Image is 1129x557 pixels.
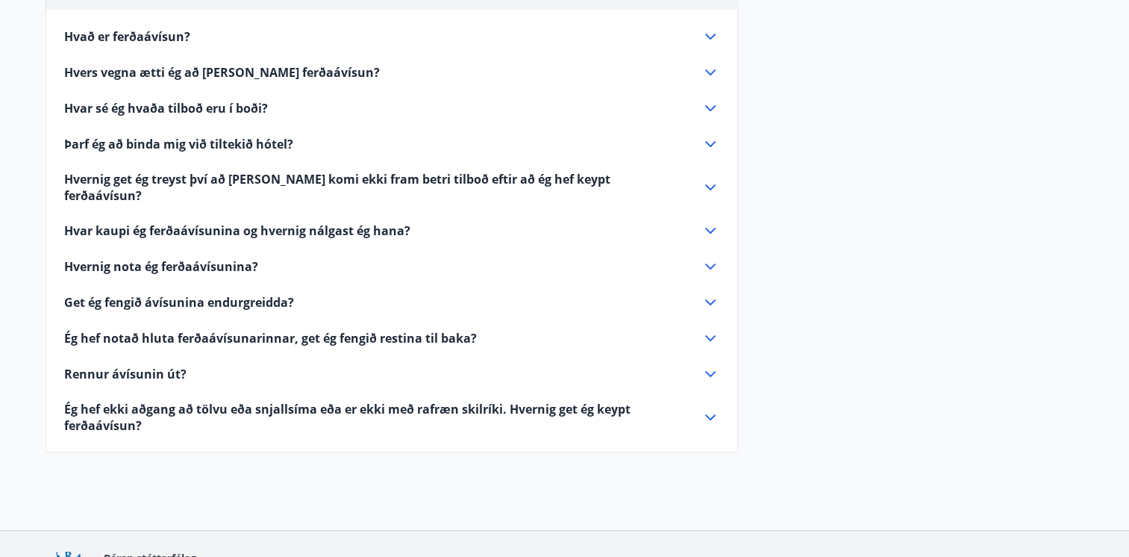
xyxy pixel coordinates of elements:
span: Hvernig get ég treyst því að [PERSON_NAME] komi ekki fram betri tilboð eftir að ég hef keypt ferð... [64,171,684,204]
span: Hvað er ferðaávísun? [64,28,190,45]
div: Rennur ávísunin út? [64,365,719,383]
div: Hvar sé ég hvaða tilboð eru í boði? [64,99,719,117]
div: Hvar kaupi ég ferðaávísunina og hvernig nálgast ég hana? [64,222,719,240]
div: Hvers vegna ætti ég að [PERSON_NAME] ferðaávísun? [64,63,719,81]
div: Hvað er ferðaávísun? [64,28,719,46]
span: Get ég fengið ávísunina endurgreidda? [64,294,294,311]
span: Rennur ávísunin út? [64,366,187,382]
div: Get ég fengið ávísunina endurgreidda? [64,293,719,311]
span: Ég hef notað hluta ferðaávísunarinnar, get ég fengið restina til baka? [64,330,477,346]
span: Þarf ég að binda mig við tiltekið hótel? [64,136,293,152]
div: Þarf ég að binda mig við tiltekið hótel? [64,135,719,153]
span: Hvar kaupi ég ferðaávísunina og hvernig nálgast ég hana? [64,223,410,239]
span: Hvers vegna ætti ég að [PERSON_NAME] ferðaávísun? [64,64,380,81]
div: Hvernig nota ég ferðaávísunina? [64,258,719,276]
div: Ég hef notað hluta ferðaávísunarinnar, get ég fengið restina til baka? [64,329,719,347]
div: Hvernig get ég treyst því að [PERSON_NAME] komi ekki fram betri tilboð eftir að ég hef keypt ferð... [64,171,719,204]
div: Ég hef ekki aðgang að tölvu eða snjallsíma eða er ekki með rafræn skilríki. Hvernig get ég keypt ... [64,401,719,434]
span: Hvernig nota ég ferðaávísunina? [64,258,258,275]
span: Hvar sé ég hvaða tilboð eru í boði? [64,100,268,116]
span: Ég hef ekki aðgang að tölvu eða snjallsíma eða er ekki með rafræn skilríki. Hvernig get ég keypt ... [64,401,684,434]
